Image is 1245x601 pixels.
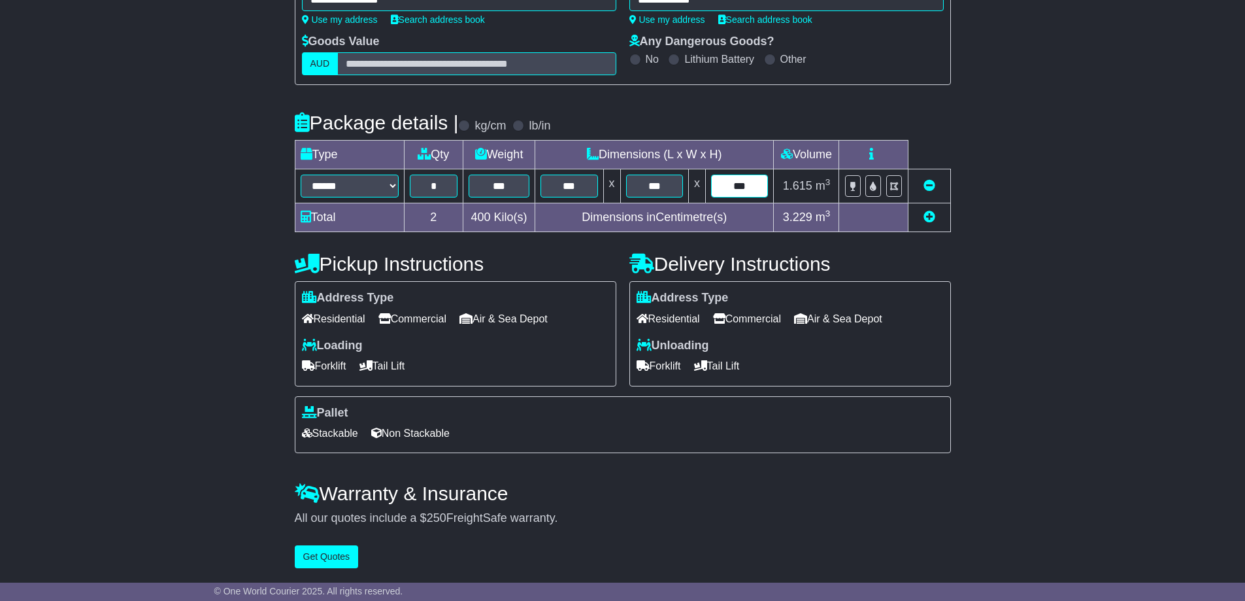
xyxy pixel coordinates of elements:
div: All our quotes include a $ FreightSafe warranty. [295,511,951,526]
button: Get Quotes [295,545,359,568]
span: 250 [427,511,446,524]
span: Tail Lift [359,356,405,376]
label: No [646,53,659,65]
td: Dimensions in Centimetre(s) [535,203,774,232]
td: Qty [404,141,463,169]
label: Address Type [637,291,729,305]
a: Add new item [923,211,935,224]
label: Goods Value [302,35,380,49]
label: Unloading [637,339,709,353]
label: Loading [302,339,363,353]
label: kg/cm [474,119,506,133]
label: Address Type [302,291,394,305]
a: Search address book [391,14,485,25]
label: Other [780,53,806,65]
td: Weight [463,141,535,169]
span: Forklift [637,356,681,376]
span: Stackable [302,423,358,443]
span: Commercial [713,309,781,329]
span: 400 [471,211,491,224]
td: x [603,169,620,203]
td: Total [295,203,404,232]
td: Kilo(s) [463,203,535,232]
span: 1.615 [783,179,812,192]
span: 3.229 [783,211,812,224]
a: Use my address [302,14,378,25]
label: Any Dangerous Goods? [629,35,774,49]
td: Dimensions (L x W x H) [535,141,774,169]
span: Residential [637,309,700,329]
span: Forklift [302,356,346,376]
span: Tail Lift [694,356,740,376]
a: Search address book [718,14,812,25]
span: © One World Courier 2025. All rights reserved. [214,586,403,596]
td: Type [295,141,404,169]
span: Air & Sea Depot [459,309,548,329]
h4: Delivery Instructions [629,253,951,275]
label: lb/in [529,119,550,133]
span: m [816,179,831,192]
h4: Package details | [295,112,459,133]
label: Lithium Battery [684,53,754,65]
span: Non Stackable [371,423,450,443]
span: Residential [302,309,365,329]
sup: 3 [825,209,831,218]
h4: Pickup Instructions [295,253,616,275]
td: x [688,169,705,203]
span: Air & Sea Depot [794,309,882,329]
a: Remove this item [923,179,935,192]
sup: 3 [825,177,831,187]
a: Use my address [629,14,705,25]
td: 2 [404,203,463,232]
label: Pallet [302,406,348,421]
span: m [816,211,831,224]
label: AUD [302,52,339,75]
h4: Warranty & Insurance [295,483,951,504]
td: Volume [774,141,839,169]
span: Commercial [378,309,446,329]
